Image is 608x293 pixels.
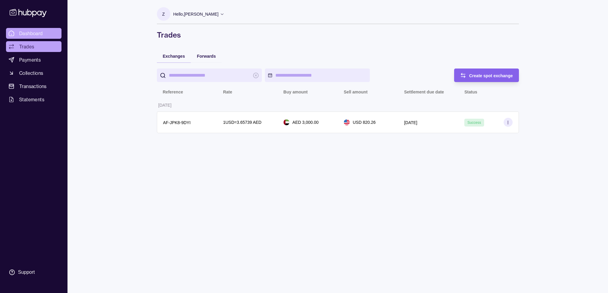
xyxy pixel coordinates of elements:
[404,90,444,94] p: Settlement due date
[163,120,191,125] p: AF-JPK8-9DYI
[6,68,61,78] a: Collections
[157,30,519,40] h1: Trades
[163,54,185,59] span: Exchanges
[6,94,61,105] a: Statements
[158,103,172,108] p: [DATE]
[162,11,165,17] p: Z
[283,119,289,125] img: ae
[353,119,376,126] p: USD 820.26
[469,73,513,78] span: Create spot exchange
[223,90,232,94] p: Rate
[18,269,35,276] div: Support
[197,54,216,59] span: Forwards
[19,56,41,63] span: Payments
[6,266,61,279] a: Support
[19,83,47,90] span: Transactions
[292,119,319,126] p: AED 3,000.00
[464,90,477,94] p: Status
[6,28,61,39] a: Dashboard
[19,96,44,103] span: Statements
[344,119,350,125] img: us
[404,120,417,125] p: [DATE]
[344,90,367,94] p: Sell amount
[6,81,61,92] a: Transactions
[454,69,519,82] button: Create spot exchange
[163,90,183,94] p: Reference
[19,69,43,77] span: Collections
[283,90,308,94] p: Buy amount
[19,30,43,37] span: Dashboard
[223,119,262,126] p: 1 USD = 3.65739 AED
[6,54,61,65] a: Payments
[6,41,61,52] a: Trades
[467,121,481,125] span: Success
[19,43,34,50] span: Trades
[173,11,219,17] p: Hello, [PERSON_NAME]
[169,69,250,82] input: search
